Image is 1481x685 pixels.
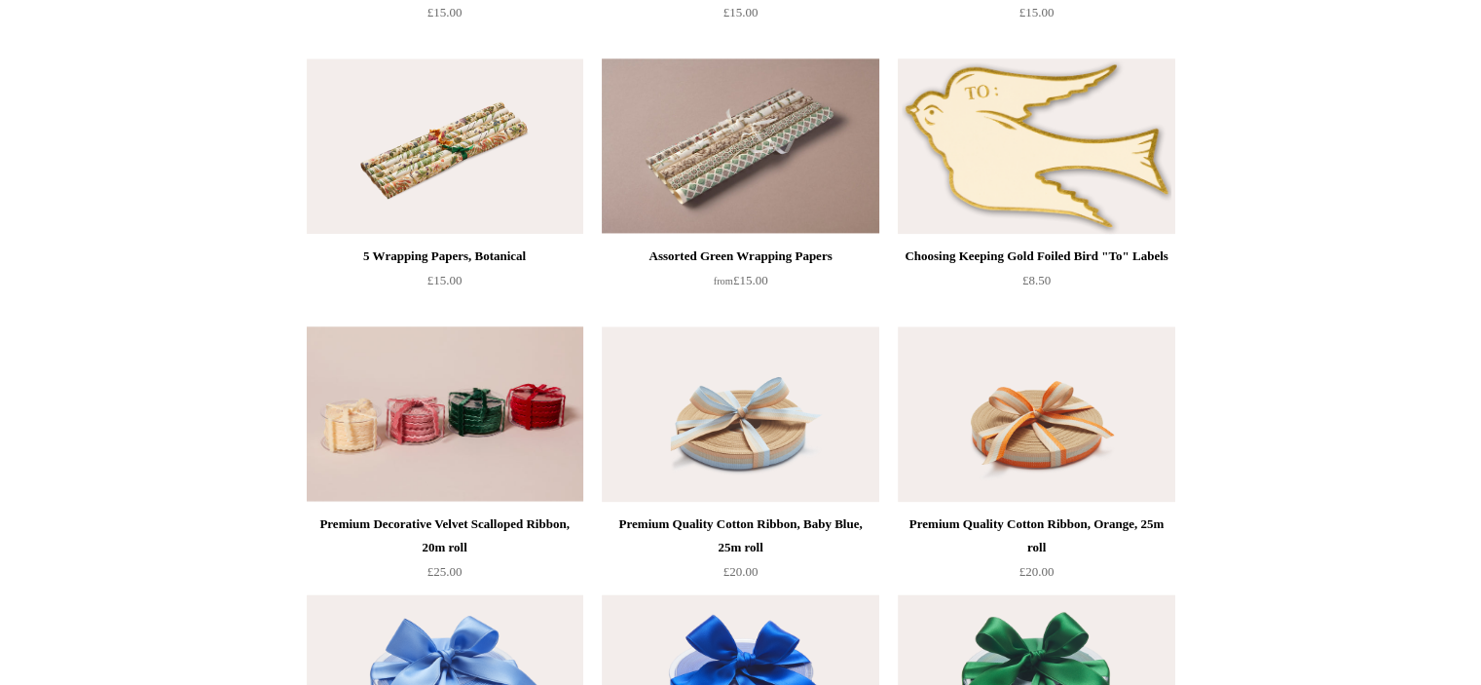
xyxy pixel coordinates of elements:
span: £15.00 [723,5,759,19]
div: Premium Quality Cotton Ribbon, Orange, 25m roll [903,513,1169,559]
a: Assorted Green Wrapping Papers from£15.00 [602,245,878,324]
a: Premium Quality Cotton Ribbon, Baby Blue, 25m roll Premium Quality Cotton Ribbon, Baby Blue, 25m ... [602,326,878,502]
img: Choosing Keeping Gold Foiled Bird "To" Labels [898,58,1174,234]
img: Assorted Green Wrapping Papers [602,58,878,234]
img: Premium Quality Cotton Ribbon, Orange, 25m roll [898,326,1174,502]
span: £25.00 [427,564,463,579]
span: £15.00 [1019,5,1055,19]
img: Premium Quality Cotton Ribbon, Baby Blue, 25m roll [602,326,878,502]
span: £15.00 [427,273,463,287]
a: Premium Quality Cotton Ribbon, Orange, 25m roll £20.00 [898,513,1174,592]
span: from [714,276,733,286]
span: £8.50 [1022,273,1051,287]
div: 5 Wrapping Papers, Botanical [312,245,578,268]
div: Premium Quality Cotton Ribbon, Baby Blue, 25m roll [607,513,873,559]
span: £20.00 [723,564,759,579]
img: Premium Decorative Velvet Scalloped Ribbon, 20m roll [307,326,583,502]
div: Assorted Green Wrapping Papers [607,245,873,268]
a: 5 Wrapping Papers, Botanical 5 Wrapping Papers, Botanical [307,58,583,234]
a: 5 Wrapping Papers, Botanical £15.00 [307,245,583,324]
div: Premium Decorative Velvet Scalloped Ribbon, 20m roll [312,513,578,559]
a: Premium Decorative Velvet Scalloped Ribbon, 20m roll Premium Decorative Velvet Scalloped Ribbon, ... [307,326,583,502]
span: £15.00 [714,273,768,287]
span: £15.00 [427,5,463,19]
div: Choosing Keeping Gold Foiled Bird "To" Labels [903,245,1169,268]
a: Choosing Keeping Gold Foiled Bird "To" Labels £8.50 [898,245,1174,324]
img: 5 Wrapping Papers, Botanical [307,58,583,234]
span: £20.00 [1019,564,1055,579]
a: Assorted Green Wrapping Papers Assorted Green Wrapping Papers [602,58,878,234]
a: Premium Quality Cotton Ribbon, Baby Blue, 25m roll £20.00 [602,513,878,592]
a: Premium Quality Cotton Ribbon, Orange, 25m roll Premium Quality Cotton Ribbon, Orange, 25m roll [898,326,1174,502]
a: Premium Decorative Velvet Scalloped Ribbon, 20m roll £25.00 [307,513,583,592]
a: Choosing Keeping Gold Foiled Bird "To" Labels Choosing Keeping Gold Foiled Bird "To" Labels [898,58,1174,234]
